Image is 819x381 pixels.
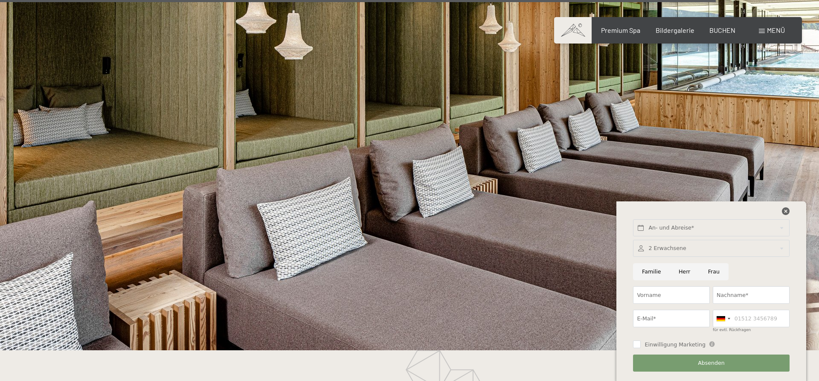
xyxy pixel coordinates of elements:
a: Bildergalerie [656,26,694,34]
label: für evtl. Rückfragen [713,328,751,332]
span: Einwilligung Marketing [645,341,706,349]
div: Germany (Deutschland): +49 [713,310,733,327]
span: Menü [767,26,785,34]
a: BUCHEN [709,26,735,34]
input: 01512 3456789 [713,310,790,327]
span: Absenden [698,359,725,367]
a: Premium Spa [601,26,640,34]
button: Absenden [633,355,789,372]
